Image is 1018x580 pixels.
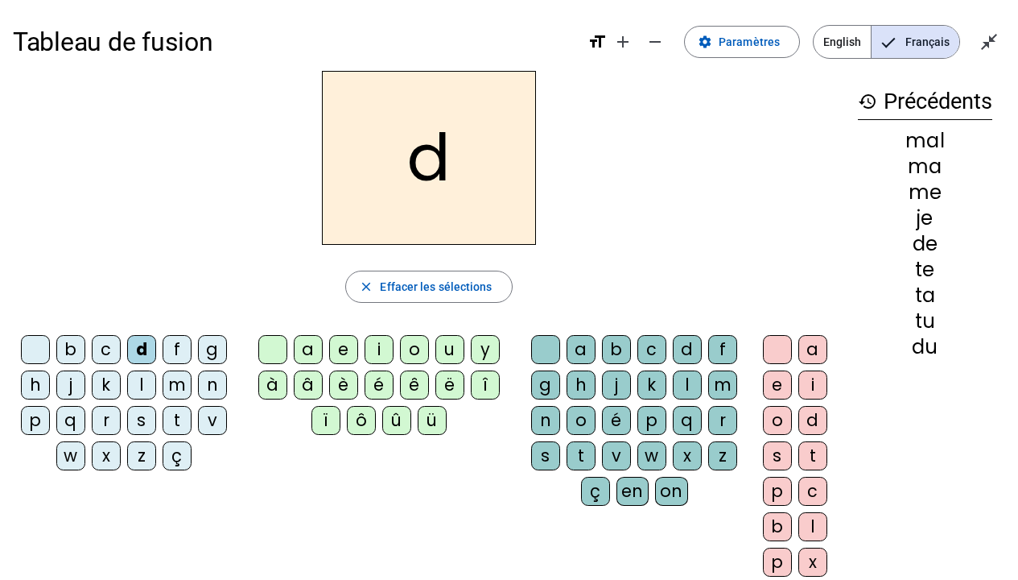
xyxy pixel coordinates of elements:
[531,371,560,400] div: g
[127,406,156,435] div: s
[858,183,992,202] div: me
[56,441,85,470] div: w
[365,335,394,364] div: i
[798,406,827,435] div: d
[858,157,992,176] div: ma
[872,26,959,58] span: Français
[602,335,631,364] div: b
[602,371,631,400] div: j
[400,371,429,400] div: ê
[92,406,121,435] div: r
[698,35,712,49] mat-icon: settings
[858,286,992,305] div: ta
[127,371,156,400] div: l
[673,441,702,470] div: x
[719,32,780,52] span: Paramètres
[637,406,666,435] div: p
[581,477,610,506] div: ç
[127,441,156,470] div: z
[531,406,560,435] div: n
[347,406,376,435] div: ô
[567,441,596,470] div: t
[673,406,702,435] div: q
[127,335,156,364] div: d
[798,335,827,364] div: a
[311,406,340,435] div: ï
[163,441,192,470] div: ç
[637,441,666,470] div: w
[56,406,85,435] div: q
[329,371,358,400] div: è
[673,371,702,400] div: l
[858,92,877,111] mat-icon: history
[567,406,596,435] div: o
[798,477,827,506] div: c
[858,209,992,228] div: je
[359,280,373,294] mat-icon: close
[567,335,596,364] div: a
[365,371,394,400] div: é
[198,335,227,364] div: g
[380,277,492,296] span: Effacer les sélections
[400,335,429,364] div: o
[198,371,227,400] div: n
[21,371,50,400] div: h
[708,335,737,364] div: f
[973,26,1005,58] button: Quitter le plein écran
[56,371,85,400] div: j
[92,335,121,364] div: c
[858,260,992,280] div: te
[163,335,192,364] div: f
[602,406,631,435] div: é
[418,406,447,435] div: ü
[684,26,800,58] button: Paramètres
[858,338,992,357] div: du
[798,441,827,470] div: t
[763,406,792,435] div: o
[708,441,737,470] div: z
[607,26,639,58] button: Augmenter la taille de la police
[708,371,737,400] div: m
[858,234,992,254] div: de
[329,335,358,364] div: e
[258,371,287,400] div: à
[813,25,960,59] mat-button-toggle-group: Language selection
[322,71,536,245] h2: d
[587,32,607,52] mat-icon: format_size
[655,477,688,506] div: on
[637,335,666,364] div: c
[163,406,192,435] div: t
[639,26,671,58] button: Diminuer la taille de la police
[763,548,792,577] div: p
[637,371,666,400] div: k
[708,406,737,435] div: r
[763,441,792,470] div: s
[56,335,85,364] div: b
[345,271,512,303] button: Effacer les sélections
[294,335,323,364] div: a
[858,131,992,151] div: mal
[858,312,992,331] div: tu
[798,512,827,541] div: l
[92,441,121,470] div: x
[294,371,323,400] div: â
[198,406,227,435] div: v
[435,335,464,364] div: u
[645,32,665,52] mat-icon: remove
[21,406,50,435] div: p
[382,406,411,435] div: û
[763,477,792,506] div: p
[798,548,827,577] div: x
[92,371,121,400] div: k
[814,26,871,58] span: English
[471,335,500,364] div: y
[979,32,999,52] mat-icon: close_fullscreen
[613,32,633,52] mat-icon: add
[763,512,792,541] div: b
[616,477,649,506] div: en
[531,441,560,470] div: s
[602,441,631,470] div: v
[798,371,827,400] div: i
[13,16,575,68] h1: Tableau de fusion
[858,84,992,120] h3: Précédents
